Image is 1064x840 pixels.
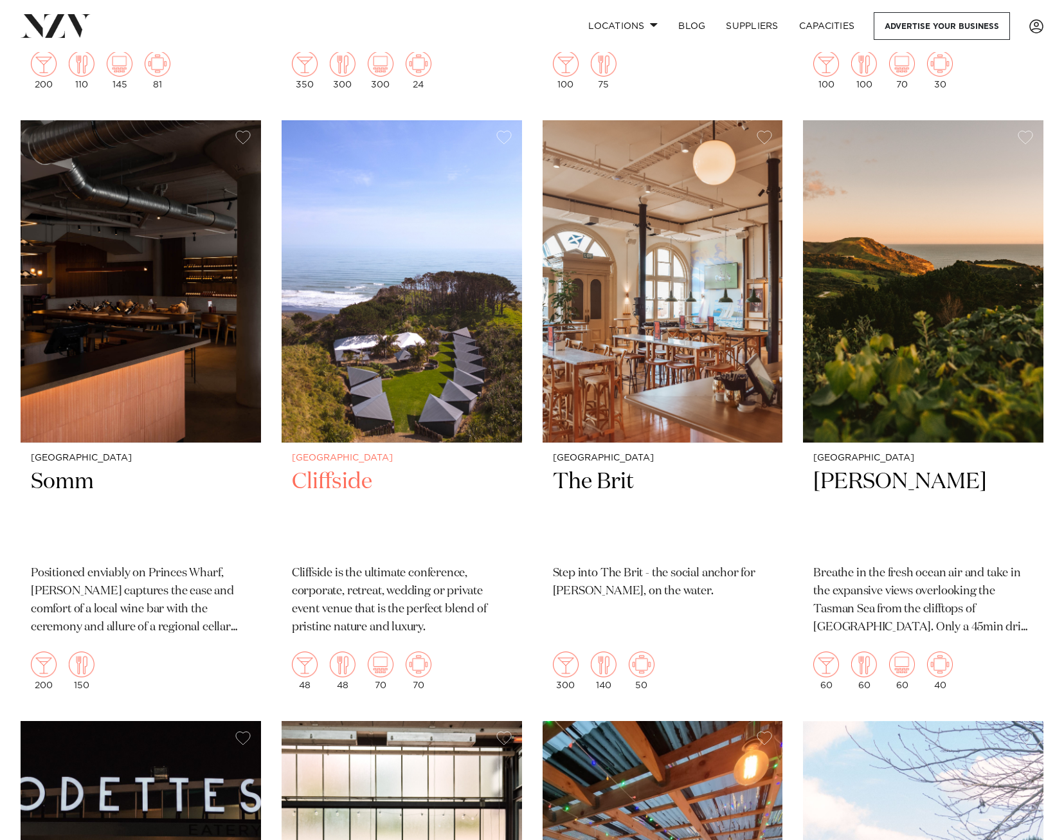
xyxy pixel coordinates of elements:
div: 50 [629,652,654,690]
img: theatre.png [368,652,393,677]
p: Cliffside is the ultimate conference, corporate, retreat, wedding or private event venue that is ... [292,565,512,637]
div: 48 [330,652,356,690]
div: 200 [31,652,57,690]
img: theatre.png [368,51,393,77]
div: 30 [927,51,953,89]
div: 40 [927,652,953,690]
div: 70 [406,652,431,690]
img: dining.png [851,652,877,677]
div: 60 [813,652,839,690]
div: 100 [851,51,877,89]
img: meeting.png [406,51,431,77]
img: dining.png [330,51,356,77]
img: dining.png [591,652,617,677]
div: 145 [107,51,132,89]
img: dining.png [69,51,95,77]
img: dining.png [69,652,95,677]
img: cocktail.png [553,652,579,677]
small: [GEOGRAPHIC_DATA] [292,453,512,463]
p: Positioned enviably on Princes Wharf, [PERSON_NAME] captures the ease and comfort of a local wine... [31,565,251,637]
div: 100 [813,51,839,89]
img: theatre.png [889,51,915,77]
div: 100 [553,51,579,89]
img: meeting.png [927,51,953,77]
div: 60 [851,652,877,690]
img: cocktail.png [553,51,579,77]
div: 70 [889,51,915,89]
small: [GEOGRAPHIC_DATA] [813,453,1033,463]
img: meeting.png [629,652,654,677]
img: cocktail.png [31,51,57,77]
div: 300 [553,652,579,690]
img: cocktail.png [31,652,57,677]
img: nzv-logo.png [21,14,91,37]
h2: Somm [31,468,251,554]
div: 300 [368,51,393,89]
a: [GEOGRAPHIC_DATA] Somm Positioned enviably on Princes Wharf, [PERSON_NAME] captures the ease and ... [21,120,261,701]
img: cocktail.png [813,652,839,677]
img: dining.png [851,51,877,77]
img: meeting.png [406,652,431,677]
img: theatre.png [107,51,132,77]
a: Capacities [789,12,865,40]
img: meeting.png [927,652,953,677]
a: Advertise your business [874,12,1010,40]
div: 81 [145,51,170,89]
a: [GEOGRAPHIC_DATA] The Brit Step into The Brit - the social anchor for [PERSON_NAME], on the water... [543,120,783,701]
div: 70 [368,652,393,690]
img: meeting.png [145,51,170,77]
a: Locations [578,12,668,40]
a: BLOG [668,12,716,40]
img: cocktail.png [292,652,318,677]
div: 200 [31,51,57,89]
p: Step into The Brit - the social anchor for [PERSON_NAME], on the water. [553,565,773,601]
div: 110 [69,51,95,89]
p: Breathe in the fresh ocean air and take in the expansive views overlooking the Tasman Sea from th... [813,565,1033,637]
a: SUPPLIERS [716,12,788,40]
div: 60 [889,652,915,690]
small: [GEOGRAPHIC_DATA] [553,453,773,463]
div: 150 [69,652,95,690]
div: 140 [591,652,617,690]
h2: Cliffside [292,468,512,554]
div: 300 [330,51,356,89]
h2: The Brit [553,468,773,554]
div: 350 [292,51,318,89]
div: 24 [406,51,431,89]
h2: [PERSON_NAME] [813,468,1033,554]
img: cocktail.png [813,51,839,77]
a: [GEOGRAPHIC_DATA] Cliffside Cliffside is the ultimate conference, corporate, retreat, wedding or ... [282,120,522,701]
img: dining.png [330,652,356,677]
img: theatre.png [889,652,915,677]
img: cocktail.png [292,51,318,77]
div: 48 [292,652,318,690]
img: dining.png [591,51,617,77]
small: [GEOGRAPHIC_DATA] [31,453,251,463]
div: 75 [591,51,617,89]
a: [GEOGRAPHIC_DATA] [PERSON_NAME] Breathe in the fresh ocean air and take in the expansive views ov... [803,120,1043,701]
